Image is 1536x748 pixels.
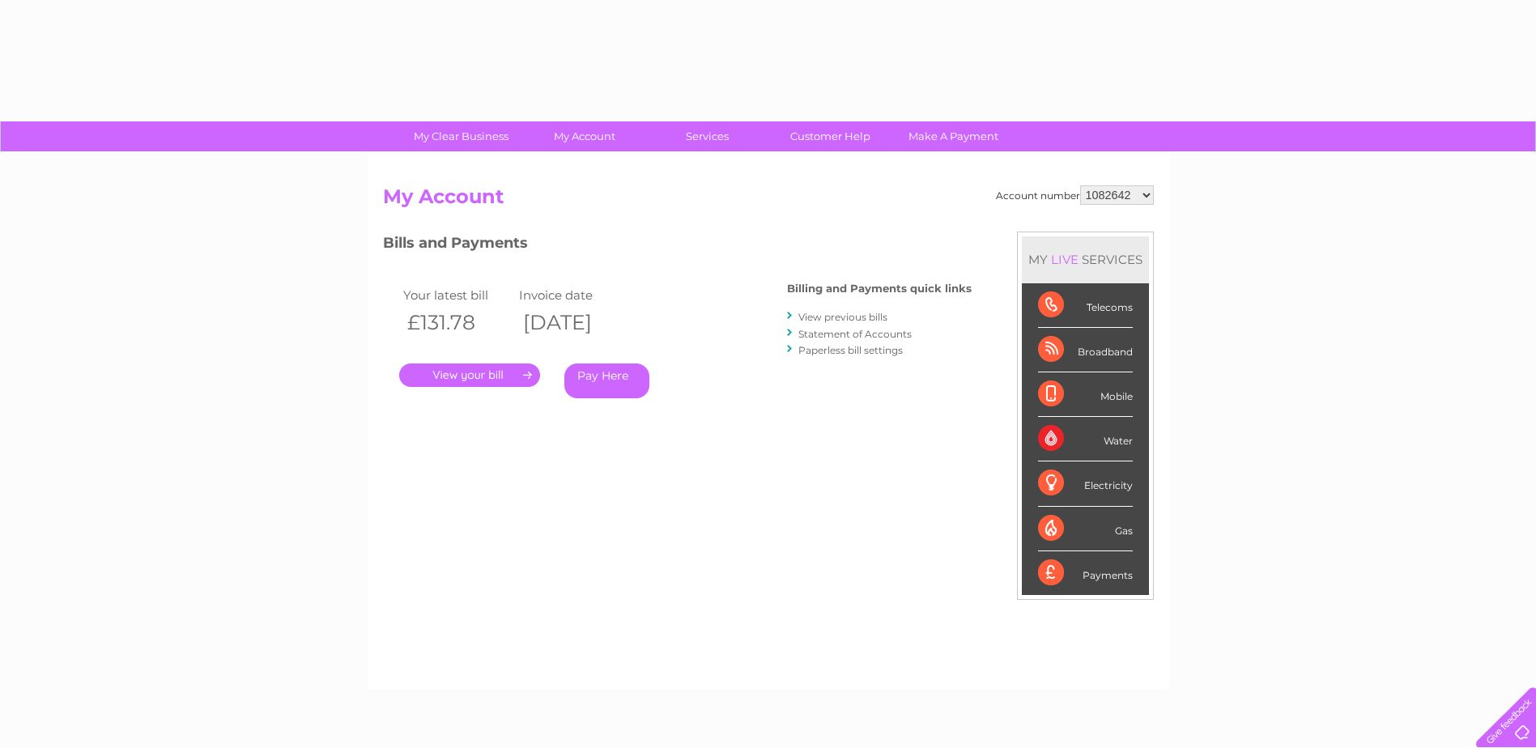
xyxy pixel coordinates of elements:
[1038,372,1133,417] div: Mobile
[798,311,887,323] a: View previous bills
[798,328,912,340] a: Statement of Accounts
[383,185,1154,216] h2: My Account
[764,121,897,151] a: Customer Help
[517,121,651,151] a: My Account
[1038,551,1133,595] div: Payments
[515,306,632,339] th: [DATE]
[1038,328,1133,372] div: Broadband
[787,283,972,295] h4: Billing and Payments quick links
[399,284,516,306] td: Your latest bill
[1022,236,1149,283] div: MY SERVICES
[394,121,528,151] a: My Clear Business
[798,344,903,356] a: Paperless bill settings
[996,185,1154,205] div: Account number
[399,363,540,387] a: .
[1038,507,1133,551] div: Gas
[1048,252,1082,267] div: LIVE
[640,121,774,151] a: Services
[564,363,649,398] a: Pay Here
[399,306,516,339] th: £131.78
[1038,417,1133,461] div: Water
[1038,461,1133,506] div: Electricity
[383,232,972,260] h3: Bills and Payments
[515,284,632,306] td: Invoice date
[887,121,1020,151] a: Make A Payment
[1038,283,1133,328] div: Telecoms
